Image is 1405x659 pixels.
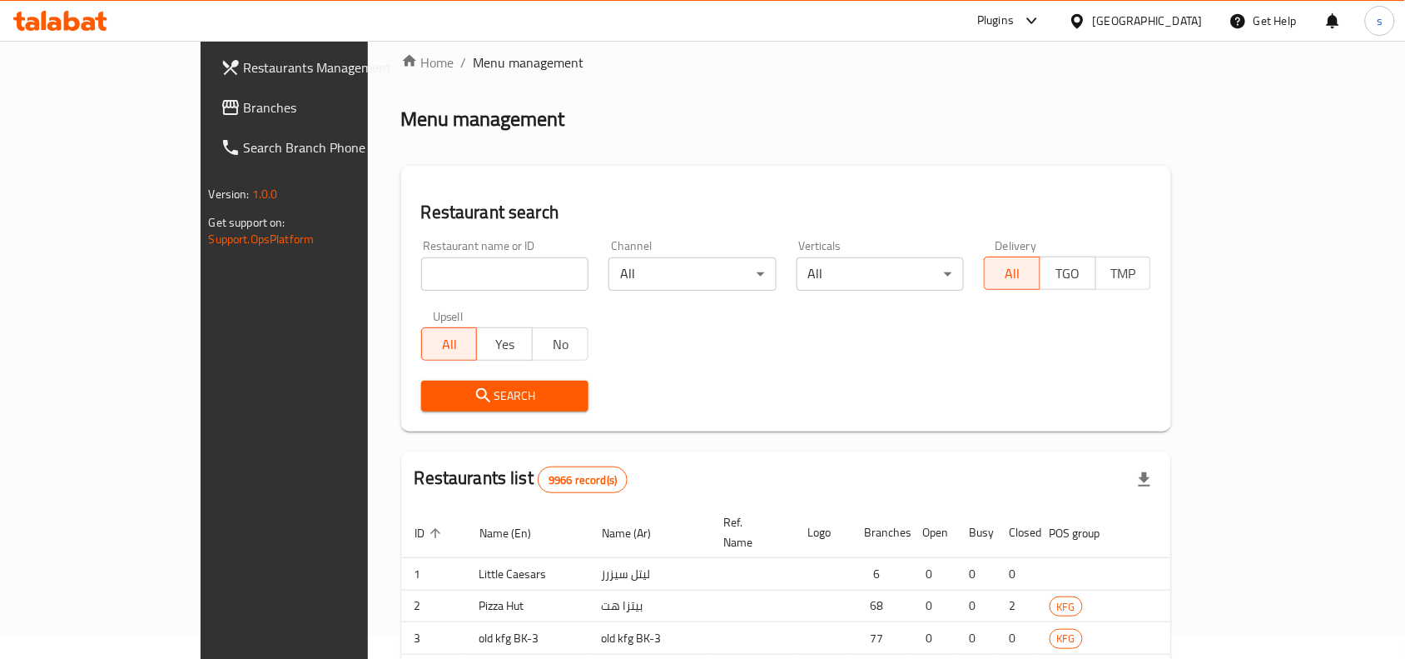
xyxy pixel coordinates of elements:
td: 0 [996,558,1036,591]
span: Branches [244,97,422,117]
button: Yes [476,327,533,361]
h2: Menu management [401,106,565,132]
td: 68 [851,590,910,622]
th: Logo [795,507,851,558]
input: Search for restaurant name or ID.. [421,257,588,291]
a: Search Branch Phone [207,127,435,167]
a: Branches [207,87,435,127]
span: Search Branch Phone [244,137,422,157]
span: No [539,332,582,357]
h2: Restaurants list [415,466,628,493]
span: Menu management [474,52,584,72]
span: Name (En) [479,523,553,543]
button: TGO [1040,257,1096,290]
td: 0 [996,622,1036,655]
span: Version: [209,183,250,205]
span: Get support on: [209,212,285,233]
th: Closed [996,507,1036,558]
div: Export file [1124,460,1164,500]
th: Branches [851,507,910,558]
div: All [608,257,776,291]
nav: breadcrumb [401,52,1172,72]
span: All [429,332,471,357]
a: Support.OpsPlatform [209,228,315,250]
td: Pizza Hut [466,590,588,622]
span: 9966 record(s) [539,472,627,488]
td: 0 [910,590,956,622]
span: s [1377,12,1383,30]
div: Total records count [538,467,628,493]
button: All [984,257,1040,290]
td: old kfg BK-3 [588,622,711,655]
span: Yes [484,332,526,357]
td: ليتل سيزرز [588,558,711,591]
td: old kfg BK-3 [466,622,588,655]
div: Plugins [977,11,1014,31]
span: TGO [1047,262,1090,286]
span: 1.0.0 [252,183,278,205]
td: 77 [851,622,910,655]
td: 0 [910,622,956,655]
h2: Restaurant search [421,200,1152,225]
button: Search [421,381,588,412]
span: TMP [1103,262,1145,286]
td: Little Caesars [466,558,588,591]
button: No [532,327,588,361]
td: 0 [910,558,956,591]
td: 0 [956,558,996,591]
div: [GEOGRAPHIC_DATA] [1093,12,1203,30]
td: 0 [956,622,996,655]
th: Busy [956,507,996,558]
td: 6 [851,558,910,591]
th: Open [910,507,956,558]
span: KFG [1050,629,1082,648]
span: Search [434,386,575,407]
td: بيتزا هت [588,590,711,622]
li: / [461,52,467,72]
label: Upsell [433,311,464,322]
span: Name (Ar) [602,523,673,543]
span: Ref. Name [724,512,775,552]
label: Delivery [995,240,1037,252]
span: POS group [1050,523,1122,543]
span: All [991,262,1034,286]
a: Restaurants Management [207,47,435,87]
button: All [421,327,478,361]
span: Restaurants Management [244,57,422,77]
div: All [797,257,964,291]
td: 2 [996,590,1036,622]
td: 0 [956,590,996,622]
span: KFG [1050,597,1082,617]
button: TMP [1095,257,1152,290]
span: ID [415,523,446,543]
